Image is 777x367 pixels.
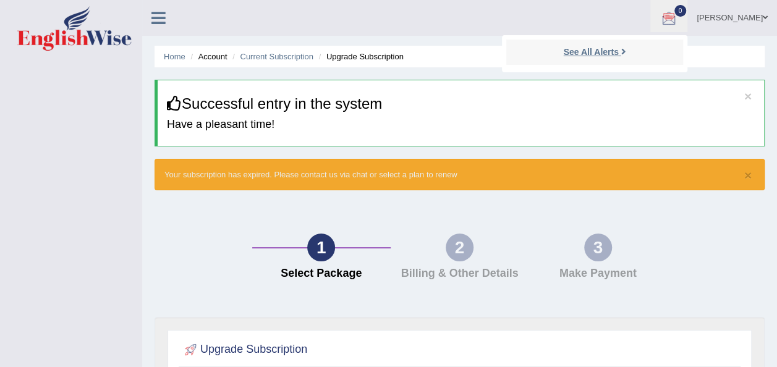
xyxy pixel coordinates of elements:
[316,51,404,62] li: Upgrade Subscription
[240,52,313,61] a: Current Subscription
[182,340,307,359] h2: Upgrade Subscription
[584,234,612,261] div: 3
[744,90,752,103] button: ×
[155,159,765,190] div: Your subscription has expired. Please contact us via chat or select a plan to renew
[535,268,661,280] h4: Make Payment
[560,45,629,59] a: See All Alerts
[258,268,384,280] h4: Select Package
[563,47,618,57] strong: See All Alerts
[164,52,185,61] a: Home
[744,169,752,182] button: ×
[167,96,755,112] h3: Successful entry in the system
[167,119,755,131] h4: Have a pleasant time!
[187,51,227,62] li: Account
[674,5,687,17] span: 0
[397,268,523,280] h4: Billing & Other Details
[446,234,473,261] div: 2
[307,234,335,261] div: 1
